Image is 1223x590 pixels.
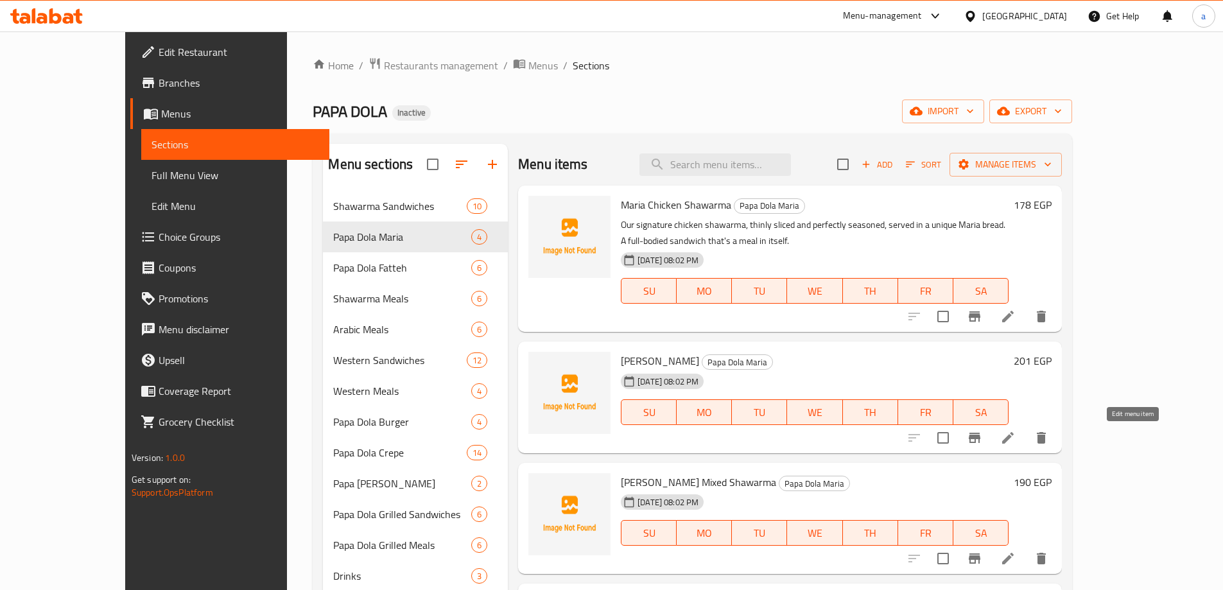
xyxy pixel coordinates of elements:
span: Select to update [930,303,957,330]
a: Coverage Report [130,376,329,406]
div: Arabic Meals6 [323,314,508,345]
span: Edit Restaurant [159,44,319,60]
a: Menus [130,98,329,129]
span: Menus [528,58,558,73]
span: Drinks [333,568,471,584]
span: SU [627,282,672,300]
span: 6 [472,508,487,521]
span: Select section [829,151,856,178]
span: MO [682,282,727,300]
span: Papa [PERSON_NAME] [333,476,471,491]
div: Western Sandwiches12 [323,345,508,376]
button: export [989,100,1072,123]
p: Our signature chicken shawarma, thinly sliced and perfectly seasoned, served in a unique Maria br... [621,217,1009,249]
span: Maria Chicken Shawarma [621,195,731,214]
div: items [471,476,487,491]
div: items [471,537,487,553]
span: Inactive [392,107,431,118]
span: Papa Dola Maria [702,355,772,370]
button: Branch-specific-item [959,543,990,574]
button: SA [953,278,1009,304]
span: FR [903,524,948,542]
a: Restaurants management [369,57,498,74]
div: Menu-management [843,8,922,24]
div: Shawarma Sandwiches10 [323,191,508,221]
button: WE [787,278,842,304]
img: Maria Mixed Shawarma [528,473,611,555]
div: Western Sandwiches [333,352,466,368]
button: TH [843,520,898,546]
span: TU [737,524,782,542]
span: TH [848,282,893,300]
span: Papa Dola Grilled Sandwiches [333,507,471,522]
button: SU [621,278,677,304]
span: Shawarma Sandwiches [333,198,466,214]
button: delete [1026,543,1057,574]
span: WE [792,282,837,300]
button: SU [621,399,677,425]
span: WE [792,403,837,422]
div: Papa Dola Grilled Meals6 [323,530,508,560]
span: 3 [472,570,487,582]
a: Upsell [130,345,329,376]
div: Western Meals [333,383,471,399]
span: 2 [472,478,487,490]
span: 6 [472,293,487,305]
span: Choice Groups [159,229,319,245]
button: TU [732,520,787,546]
span: Edit Menu [152,198,319,214]
span: Branches [159,75,319,91]
img: Maria Chicken Shawarma [528,196,611,278]
span: WE [792,524,837,542]
div: Shawarma Meals6 [323,283,508,314]
a: Sections [141,129,329,160]
span: Menu disclaimer [159,322,319,337]
button: delete [1026,301,1057,332]
div: Papa Dola Maria [702,354,773,370]
span: TH [848,403,893,422]
button: FR [898,520,953,546]
span: SA [958,403,1003,422]
span: Promotions [159,291,319,306]
a: Edit menu item [1000,309,1016,324]
div: items [471,568,487,584]
li: / [563,58,568,73]
button: FR [898,399,953,425]
button: Add section [477,149,508,180]
span: PAPA DOLA [313,97,387,126]
span: Papa Dola Maria [734,198,804,213]
button: Sort [903,155,944,175]
span: Restaurants management [384,58,498,73]
button: WE [787,399,842,425]
div: Papa Dola Grilled Meals [333,537,471,553]
a: Grocery Checklist [130,406,329,437]
div: Arabic Meals [333,322,471,337]
div: Papa Dola Grilled Sandwiches6 [323,499,508,530]
button: TU [732,399,787,425]
div: Papa Dola Hawawshi [333,476,471,491]
div: items [471,383,487,399]
div: items [471,322,487,337]
div: Western Meals4 [323,376,508,406]
span: Papa Dola Burger [333,414,471,429]
input: search [639,153,791,176]
li: / [359,58,363,73]
span: [DATE] 08:02 PM [632,254,704,266]
div: Papa Dola Maria [333,229,471,245]
a: Home [313,58,354,73]
button: import [902,100,984,123]
h6: 190 EGP [1014,473,1052,491]
span: [PERSON_NAME] Mixed Shawarma [621,473,776,492]
span: TH [848,524,893,542]
span: 4 [472,231,487,243]
span: Select to update [930,545,957,572]
h6: 178 EGP [1014,196,1052,214]
div: Papa Dola Burger4 [323,406,508,437]
span: SU [627,403,672,422]
span: Full Menu View [152,168,319,183]
button: Branch-specific-item [959,422,990,453]
span: 1.0.0 [165,449,185,466]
